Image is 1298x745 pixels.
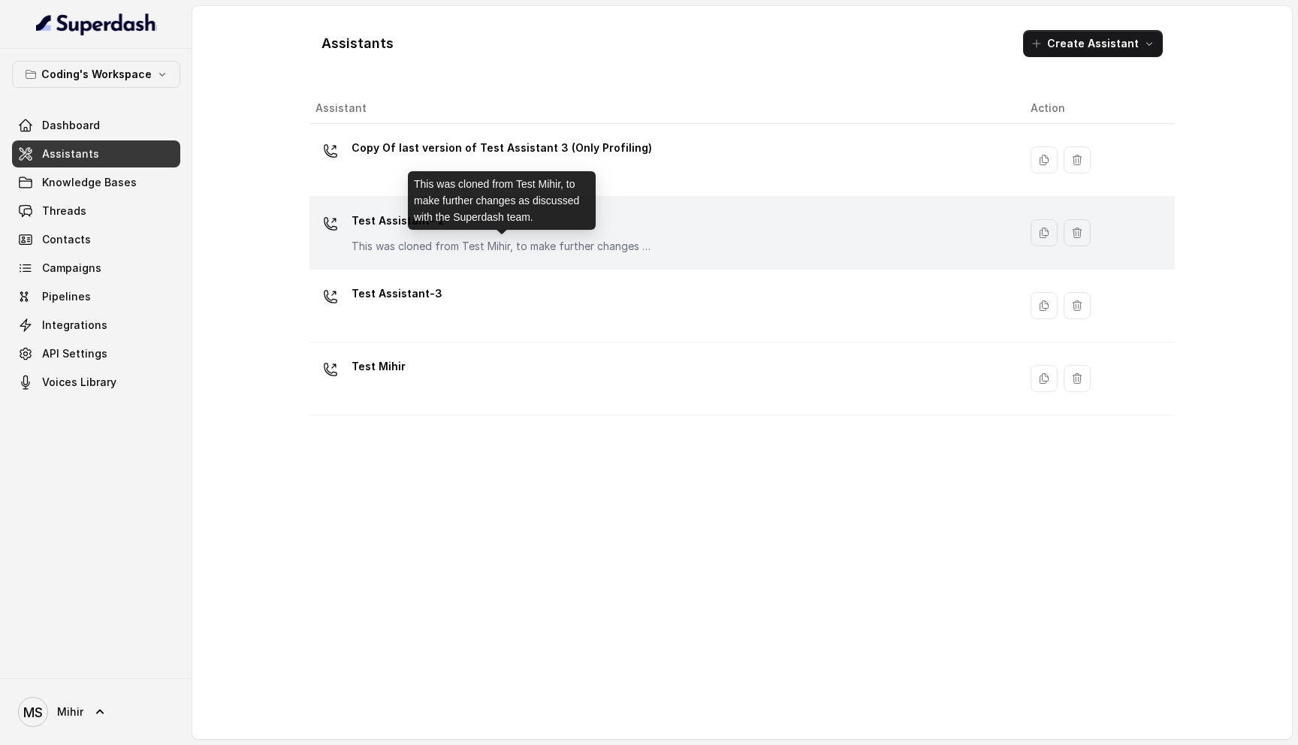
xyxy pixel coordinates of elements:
[42,346,107,361] span: API Settings
[12,61,180,88] button: Coding's Workspace
[42,175,137,190] span: Knowledge Bases
[12,691,180,733] a: Mihir
[42,318,107,333] span: Integrations
[352,282,442,306] p: Test Assistant-3
[12,112,180,139] a: Dashboard
[352,239,652,254] p: This was cloned from Test Mihir, to make further changes as discussed with the Superdash team.
[12,340,180,367] a: API Settings
[12,312,180,339] a: Integrations
[352,354,406,379] p: Test Mihir
[41,65,152,83] p: Coding's Workspace
[321,32,394,56] h1: Assistants
[23,704,43,720] text: MS
[42,146,99,161] span: Assistants
[42,289,91,304] span: Pipelines
[352,136,652,160] p: Copy Of last version of Test Assistant 3 (Only Profiling)
[36,12,157,36] img: light.svg
[57,704,83,719] span: Mihir
[352,209,652,233] p: Test Assistant- 2
[42,118,100,133] span: Dashboard
[12,169,180,196] a: Knowledge Bases
[309,93,1019,124] th: Assistant
[12,226,180,253] a: Contacts
[42,375,116,390] span: Voices Library
[12,369,180,396] a: Voices Library
[1023,30,1163,57] button: Create Assistant
[12,140,180,167] a: Assistants
[42,232,91,247] span: Contacts
[1019,93,1175,124] th: Action
[12,255,180,282] a: Campaigns
[42,204,86,219] span: Threads
[408,171,596,230] div: This was cloned from Test Mihir, to make further changes as discussed with the Superdash team.
[12,198,180,225] a: Threads
[42,261,101,276] span: Campaigns
[12,283,180,310] a: Pipelines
